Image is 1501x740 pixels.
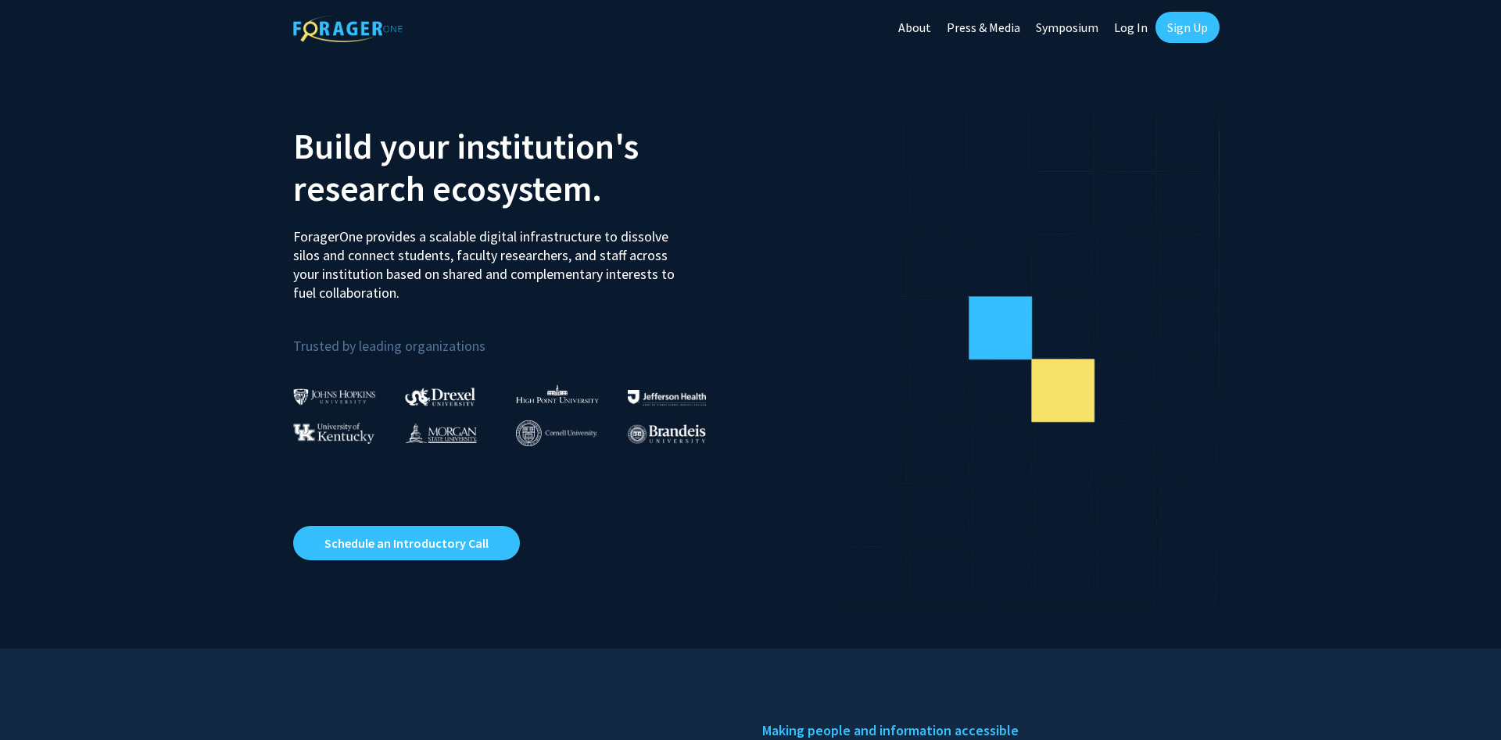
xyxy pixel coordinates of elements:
img: University of Kentucky [293,423,374,444]
img: ForagerOne Logo [293,15,403,42]
p: Trusted by leading organizations [293,315,739,358]
img: Brandeis University [628,424,706,444]
img: Morgan State University [405,423,477,443]
img: Johns Hopkins University [293,388,376,405]
a: Sign Up [1155,12,1220,43]
img: Drexel University [405,388,475,406]
img: Thomas Jefferson University [628,390,706,405]
h2: Build your institution's research ecosystem. [293,125,739,209]
img: High Point University [516,384,599,403]
p: ForagerOne provides a scalable digital infrastructure to dissolve silos and connect students, fac... [293,216,686,302]
img: Cornell University [516,420,597,446]
a: Opens in a new tab [293,526,520,560]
